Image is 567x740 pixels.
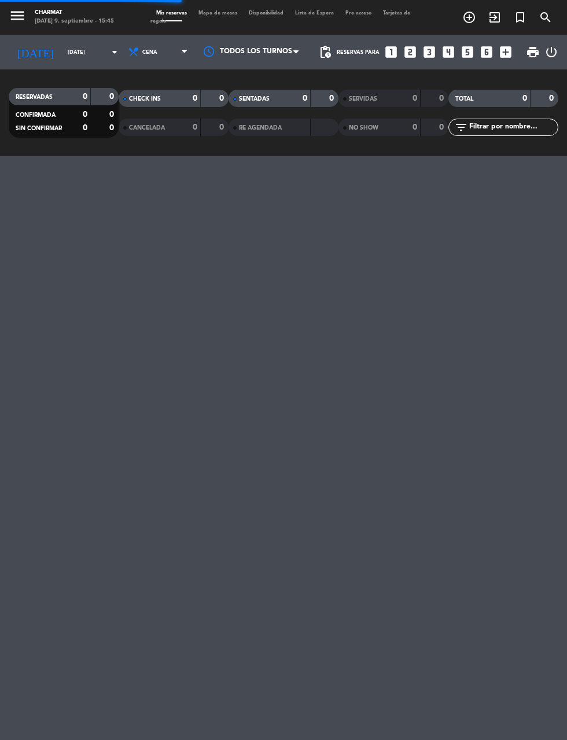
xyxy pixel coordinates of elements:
i: arrow_drop_down [108,45,122,59]
i: looks_one [384,45,399,60]
strong: 0 [413,94,417,102]
i: [DATE] [9,41,62,64]
span: SENTADAS [239,96,270,102]
span: NO SHOW [349,125,378,131]
strong: 0 [219,94,226,102]
span: pending_actions [318,45,332,59]
span: Cena [142,49,157,56]
span: CONFIRMADA [16,112,56,118]
button: menu [9,7,26,27]
span: RE AGENDADA [239,125,282,131]
span: print [526,45,540,59]
i: menu [9,7,26,24]
strong: 0 [219,123,226,131]
i: looks_5 [460,45,475,60]
span: Disponibilidad [243,10,289,16]
i: looks_4 [441,45,456,60]
i: add_circle_outline [462,10,476,24]
strong: 0 [439,123,446,131]
div: [DATE] 9. septiembre - 15:45 [35,17,114,26]
span: SIN CONFIRMAR [16,126,62,131]
strong: 0 [549,94,556,102]
i: power_settings_new [544,45,558,59]
strong: 0 [522,94,527,102]
i: add_box [498,45,513,60]
span: CANCELADA [129,125,165,131]
span: Pre-acceso [340,10,377,16]
div: Charmat [35,9,114,17]
strong: 0 [109,124,116,132]
span: CHECK INS [129,96,161,102]
input: Filtrar por nombre... [468,121,558,134]
i: search [539,10,553,24]
strong: 0 [413,123,417,131]
span: TOTAL [455,96,473,102]
strong: 0 [303,94,307,102]
strong: 0 [193,123,197,131]
span: SERVIDAS [349,96,377,102]
i: looks_3 [422,45,437,60]
i: turned_in_not [513,10,527,24]
strong: 0 [83,111,87,119]
span: Lista de Espera [289,10,340,16]
span: Reservas para [337,49,380,56]
strong: 0 [109,93,116,101]
i: filter_list [454,120,468,134]
strong: 0 [193,94,197,102]
span: Mapa de mesas [193,10,243,16]
i: looks_two [403,45,418,60]
span: RESERVADAS [16,94,53,100]
strong: 0 [83,124,87,132]
strong: 0 [329,94,336,102]
span: Mis reservas [150,10,193,16]
strong: 0 [439,94,446,102]
div: LOG OUT [544,35,558,69]
strong: 0 [83,93,87,101]
i: looks_6 [479,45,494,60]
strong: 0 [109,111,116,119]
i: exit_to_app [488,10,502,24]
